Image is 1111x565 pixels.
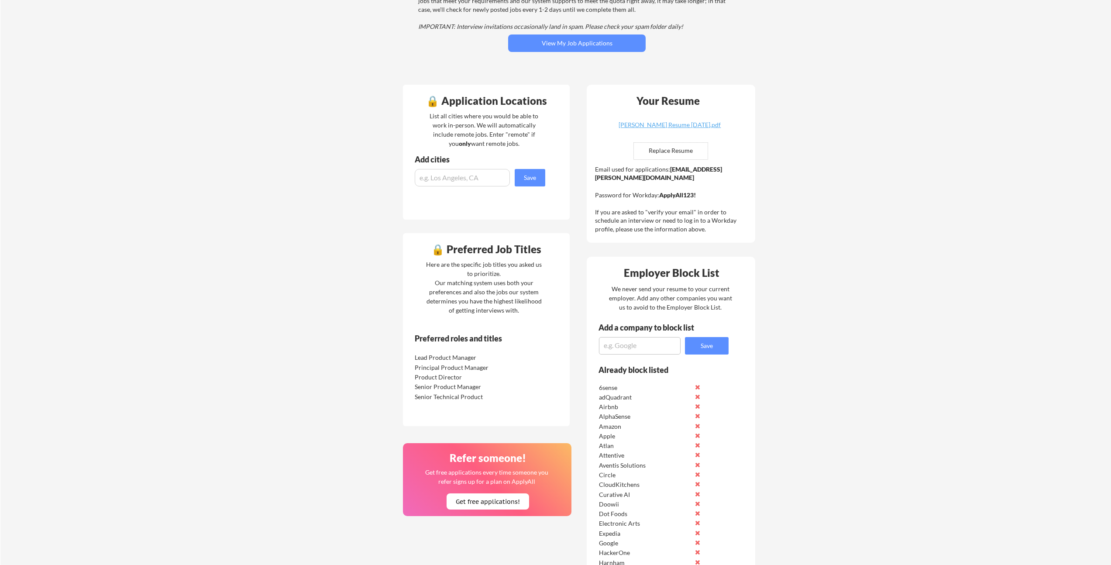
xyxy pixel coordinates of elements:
div: 6sense [599,383,691,392]
div: Apple [599,432,691,441]
div: Electronic Arts [599,519,691,528]
div: Email used for applications: Password for Workday: If you are asked to "verify your email" in ord... [595,165,749,234]
div: [PERSON_NAME] Resume [DATE].pdf [618,122,722,128]
div: Add cities [415,155,547,163]
div: Here are the specific job titles you asked us to prioritize. Our matching system uses both your p... [424,260,544,315]
button: View My Job Applications [508,34,646,52]
button: Get free applications! [447,493,529,510]
div: Principal Product Manager [415,363,507,372]
div: HackerOne [599,548,691,557]
div: Lead Product Manager [415,353,507,362]
div: Add a company to block list [598,324,708,331]
div: Circle [599,471,691,479]
div: Atlan [599,441,691,450]
div: Employer Block List [590,268,753,278]
div: Refer someone! [406,453,569,463]
div: Expedia [599,529,691,538]
div: Amazon [599,422,691,431]
div: Senior Product Manager [415,382,507,391]
div: Attentive [599,451,691,460]
div: List all cities where you would be able to work in-person. We will automatically include remote j... [424,111,544,148]
div: Product Director [415,372,507,381]
div: Already block listed [598,366,717,374]
strong: ApplyAll123! [659,191,696,199]
a: [PERSON_NAME] Resume [DATE].pdf [618,122,722,135]
div: Dot Foods [599,510,691,518]
strong: [EMAIL_ADDRESS][PERSON_NAME][DOMAIN_NAME] [595,165,722,182]
button: Save [515,169,545,186]
div: Senior Technical Product Manager [415,392,507,409]
div: Airbnb [599,403,691,411]
div: adQuadrant [599,393,691,402]
div: We never send your resume to your current employer. Add any other companies you want us to avoid ... [608,284,733,312]
div: 🔒 Application Locations [405,96,568,106]
input: e.g. Los Angeles, CA [415,169,510,186]
div: CloudKitchens [599,480,691,489]
div: Your Resume [625,96,711,106]
div: Doowii [599,500,691,509]
div: Aventis Solutions [599,461,691,470]
strong: only [459,140,471,147]
div: Curative AI [599,490,691,499]
em: IMPORTANT: Interview invitations occasionally land in spam. Please check your spam folder daily! [418,23,683,30]
div: Get free applications every time someone you refer signs up for a plan on ApplyAll [424,468,549,486]
button: Save [685,337,729,355]
div: Google [599,539,691,548]
div: 🔒 Preferred Job Titles [405,244,568,255]
div: AlphaSense [599,412,691,421]
div: Preferred roles and titles [415,334,533,342]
